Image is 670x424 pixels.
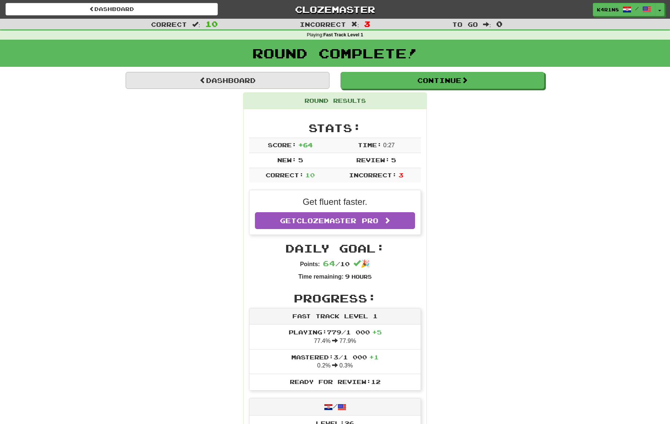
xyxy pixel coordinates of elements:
[249,398,421,416] div: /
[6,3,218,15] a: Dashboard
[353,260,370,268] span: 🎉
[289,329,382,336] span: Playing: 779 / 1 000
[290,378,381,385] span: Ready for Review: 12
[352,273,372,280] small: Hours
[383,142,395,148] span: 0 : 27
[593,3,655,16] a: k4r1n8 /
[391,156,396,163] span: 5
[229,3,441,16] a: Clozemaster
[452,21,478,28] span: To go
[399,171,403,178] span: 3
[249,349,421,374] li: 0.2% 0.3%
[356,156,390,163] span: Review:
[296,217,378,225] span: Clozemaster Pro
[345,273,350,280] span: 9
[305,171,315,178] span: 10
[298,141,313,148] span: + 64
[3,46,667,61] h1: Round Complete!
[192,21,200,28] span: :
[364,19,370,28] span: 3
[349,171,397,178] span: Incorrect:
[300,21,346,28] span: Incorrect
[323,259,335,268] span: 64
[255,212,415,229] a: GetClozemaster Pro
[323,260,350,267] span: / 10
[249,122,421,134] h2: Stats:
[291,354,379,360] span: Mastered: 3 / 1 000
[635,6,639,11] span: /
[244,93,426,109] div: Round Results
[151,21,187,28] span: Correct
[372,329,382,336] span: + 5
[277,156,296,163] span: New:
[298,273,343,280] strong: Time remaining:
[369,354,379,360] span: + 1
[496,19,502,28] span: 0
[249,242,421,254] h2: Daily Goal:
[300,261,320,267] strong: Points:
[358,141,382,148] span: Time:
[483,21,491,28] span: :
[341,72,544,89] button: Continue
[249,325,421,349] li: 77.4% 77.9%
[266,171,304,178] span: Correct:
[255,196,415,208] p: Get fluent faster.
[249,292,421,304] h2: Progress:
[126,72,329,89] a: Dashboard
[268,141,296,148] span: Score:
[597,6,619,13] span: k4r1n8
[298,156,303,163] span: 5
[249,308,421,325] div: Fast Track Level 1
[351,21,359,28] span: :
[323,32,363,37] strong: Fast Track Level 1
[205,19,218,28] span: 10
